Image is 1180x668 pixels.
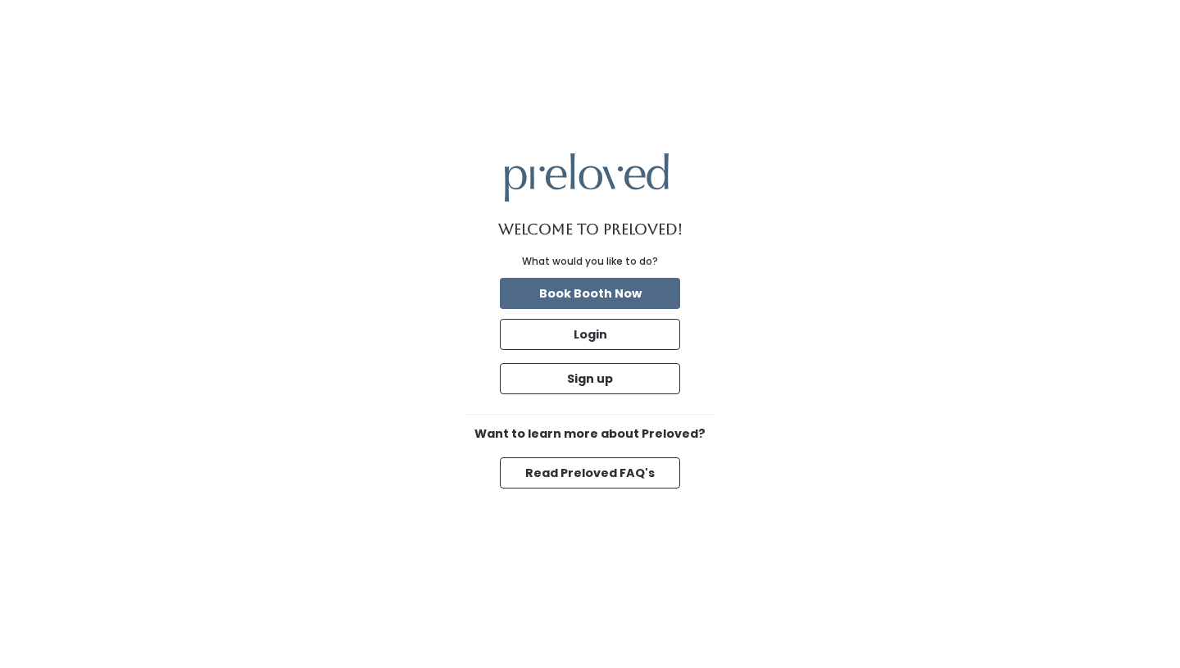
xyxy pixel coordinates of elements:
div: What would you like to do? [522,254,658,269]
a: Login [497,316,683,353]
button: Login [500,319,680,350]
a: Sign up [497,360,683,398]
button: Read Preloved FAQ's [500,457,680,489]
h1: Welcome to Preloved! [498,221,683,238]
button: Book Booth Now [500,278,680,309]
button: Sign up [500,363,680,394]
img: preloved logo [505,153,669,202]
h6: Want to learn more about Preloved? [467,428,713,441]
